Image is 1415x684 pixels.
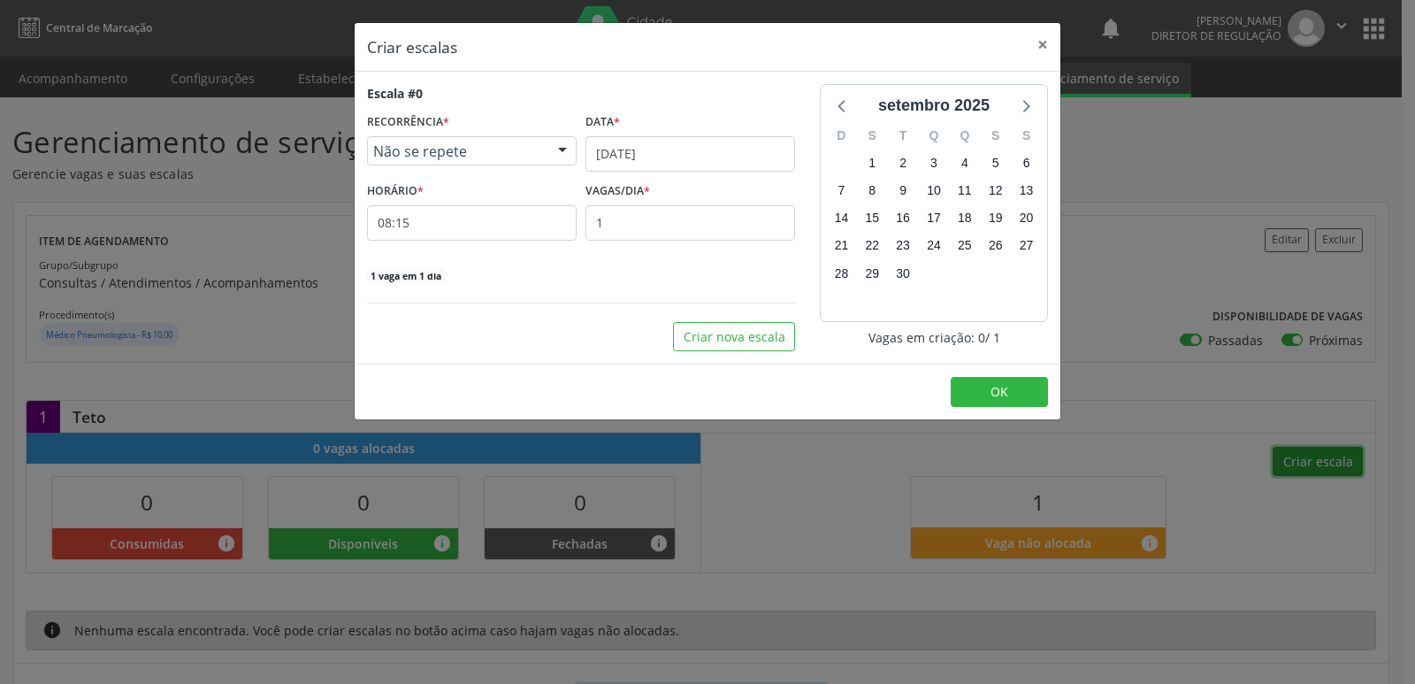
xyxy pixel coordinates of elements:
[860,261,884,286] span: segunda-feira, 29 de setembro de 2025
[585,178,650,205] label: VAGAS/DIA
[952,150,977,175] span: quinta-feira, 4 de setembro de 2025
[922,206,946,231] span: quarta-feira, 17 de setembro de 2025
[888,122,919,150] div: T
[983,234,1008,258] span: sexta-feira, 26 de setembro de 2025
[860,179,884,204] span: segunda-feira, 8 de setembro de 2025
[1014,234,1039,258] span: sábado, 27 de setembro de 2025
[1025,23,1060,66] button: Close
[857,122,888,150] div: S
[860,206,884,231] span: segunda-feira, 15 de setembro de 2025
[367,84,423,103] div: Escala #0
[829,179,853,204] span: domingo, 7 de setembro de 2025
[922,234,946,258] span: quarta-feira, 24 de setembro de 2025
[1011,122,1042,150] div: S
[585,109,620,136] label: Data
[871,94,997,118] div: setembro 2025
[367,269,445,283] span: 1 vaga em 1 dia
[829,261,853,286] span: domingo, 28 de setembro de 2025
[922,150,946,175] span: quarta-feira, 3 de setembro de 2025
[983,206,1008,231] span: sexta-feira, 19 de setembro de 2025
[673,322,795,352] button: Criar nova escala
[585,136,795,172] input: Selecione uma data
[367,109,449,136] label: RECORRÊNCIA
[983,150,1008,175] span: sexta-feira, 5 de setembro de 2025
[367,205,577,241] input: 00:00
[860,234,884,258] span: segunda-feira, 22 de setembro de 2025
[952,234,977,258] span: quinta-feira, 25 de setembro de 2025
[829,206,853,231] span: domingo, 14 de setembro de 2025
[829,234,853,258] span: domingo, 21 de setembro de 2025
[951,377,1048,407] button: OK
[891,150,915,175] span: terça-feira, 2 de setembro de 2025
[922,179,946,204] span: quarta-feira, 10 de setembro de 2025
[1014,206,1039,231] span: sábado, 20 de setembro de 2025
[891,179,915,204] span: terça-feira, 9 de setembro de 2025
[919,122,950,150] div: Q
[980,122,1011,150] div: S
[1014,150,1039,175] span: sábado, 6 de setembro de 2025
[1014,179,1039,204] span: sábado, 13 de setembro de 2025
[949,122,980,150] div: Q
[367,178,424,205] label: HORÁRIO
[820,328,1048,347] div: Vagas em criação: 0
[891,234,915,258] span: terça-feira, 23 de setembro de 2025
[367,35,457,58] h5: Criar escalas
[373,142,540,160] span: Não se repete
[985,328,1000,347] span: / 1
[826,122,857,150] div: D
[990,383,1008,400] span: OK
[952,179,977,204] span: quinta-feira, 11 de setembro de 2025
[891,261,915,286] span: terça-feira, 30 de setembro de 2025
[860,150,884,175] span: segunda-feira, 1 de setembro de 2025
[983,179,1008,204] span: sexta-feira, 12 de setembro de 2025
[891,206,915,231] span: terça-feira, 16 de setembro de 2025
[952,206,977,231] span: quinta-feira, 18 de setembro de 2025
